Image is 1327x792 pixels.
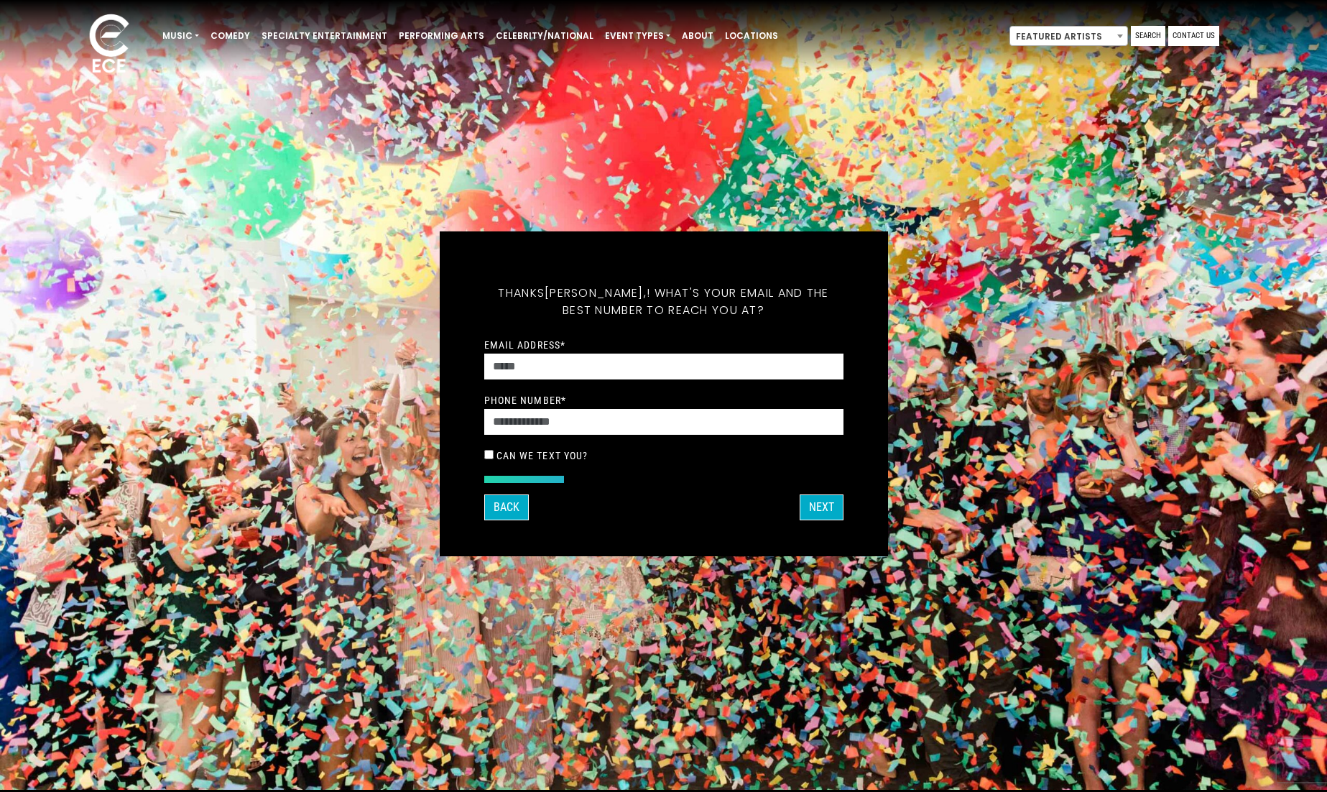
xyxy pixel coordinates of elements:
[1168,26,1219,46] a: Contact Us
[599,24,676,48] a: Event Types
[484,267,843,336] h5: Thanks ! What's your email and the best number to reach you at?
[1009,26,1128,46] span: Featured Artists
[1131,26,1165,46] a: Search
[496,449,588,462] label: Can we text you?
[393,24,490,48] a: Performing Arts
[256,24,393,48] a: Specialty Entertainment
[545,285,647,301] span: [PERSON_NAME],
[484,339,566,351] label: Email Address
[676,24,719,48] a: About
[1010,27,1127,47] span: Featured Artists
[484,394,567,407] label: Phone Number
[719,24,784,48] a: Locations
[800,494,843,520] button: Next
[157,24,205,48] a: Music
[205,24,256,48] a: Comedy
[73,10,145,80] img: ece_new_logo_whitev2-1.png
[484,494,529,520] button: Back
[490,24,599,48] a: Celebrity/National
